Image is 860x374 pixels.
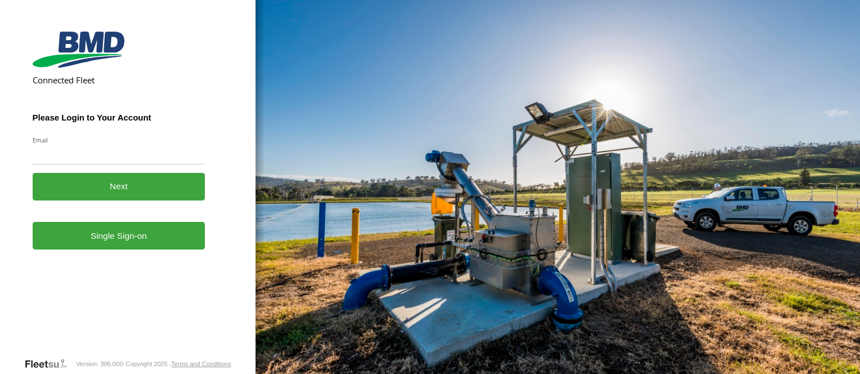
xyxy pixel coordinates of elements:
[33,74,205,86] h2: Connected Fleet
[33,222,205,250] a: Single Sign-on
[24,358,76,369] a: Visit our Website
[33,136,205,144] label: Email
[33,173,205,201] button: Next
[76,360,119,367] div: Version: 306.00
[119,360,231,367] div: © Copyright 2025 -
[33,32,124,68] img: BMD
[33,113,205,122] h3: Please Login to Your Account
[171,360,231,367] a: Terms and Conditions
